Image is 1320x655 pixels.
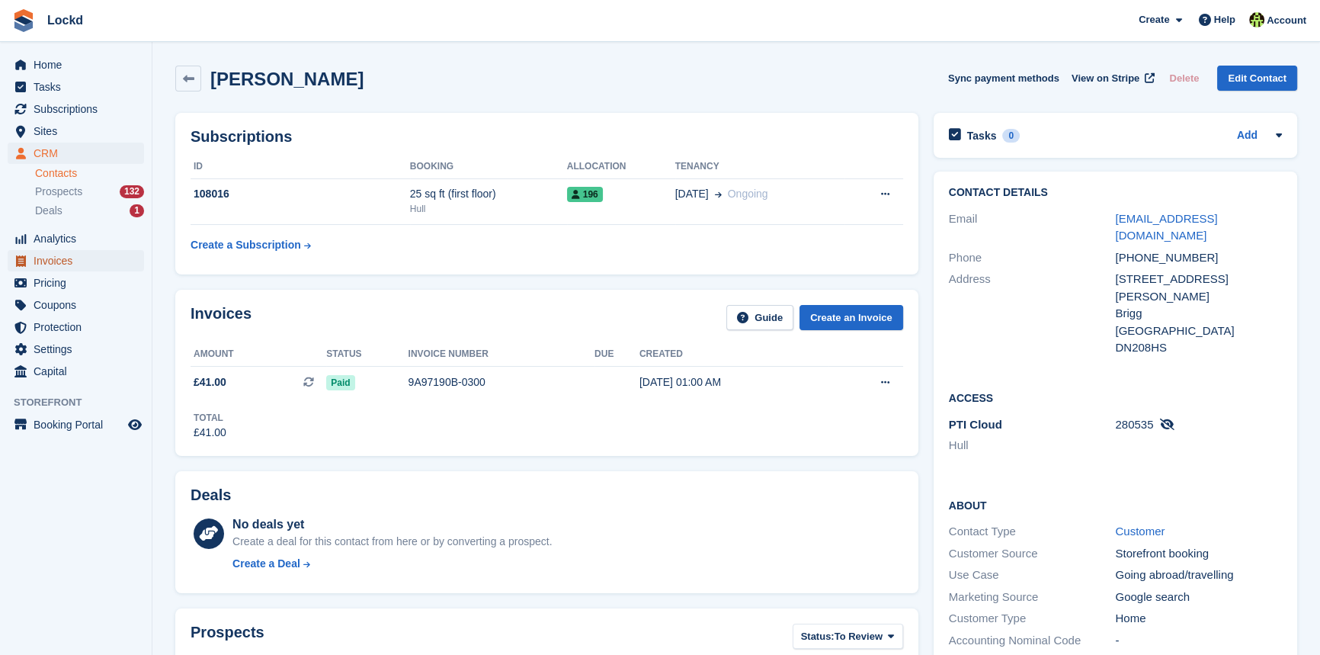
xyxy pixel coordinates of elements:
span: Analytics [34,228,125,249]
span: Booking Portal [34,414,125,435]
th: Amount [191,342,326,367]
span: Create [1139,12,1169,27]
span: Invoices [34,250,125,271]
span: Deals [35,204,62,218]
a: Preview store [126,416,144,434]
div: 9A97190B-0300 [408,374,594,390]
span: Ongoing [728,188,768,200]
span: Pricing [34,272,125,294]
div: 108016 [191,186,410,202]
button: Delete [1163,66,1205,91]
span: Subscriptions [34,98,125,120]
span: [DATE] [675,186,709,202]
div: Customer Source [949,545,1116,563]
th: Invoice number [408,342,594,367]
div: 132 [120,185,144,198]
span: 280535 [1115,418,1153,431]
a: Create a Deal [232,556,552,572]
div: Hull [410,202,567,216]
img: stora-icon-8386f47178a22dfd0bd8f6a31ec36ba5ce8667c1dd55bd0f319d3a0aa187defe.svg [12,9,35,32]
a: Customer [1115,525,1165,538]
div: Create a Deal [232,556,300,572]
span: £41.00 [194,374,226,390]
div: Address [949,271,1116,357]
span: Capital [34,361,125,382]
span: 196 [567,187,603,202]
div: Brigg [1115,305,1282,323]
a: [EMAIL_ADDRESS][DOMAIN_NAME] [1115,212,1217,242]
a: menu [8,414,144,435]
div: No deals yet [232,515,552,534]
a: menu [8,361,144,382]
button: Status: To Review [793,624,903,649]
h2: Contact Details [949,187,1282,199]
a: Prospects 132 [35,184,144,200]
div: 25 sq ft (first floor) [410,186,567,202]
span: Home [34,54,125,75]
a: Deals 1 [35,203,144,219]
a: Guide [726,305,793,330]
span: Tasks [34,76,125,98]
h2: Prospects [191,624,264,652]
div: Google search [1115,589,1282,606]
div: 1 [130,204,144,217]
span: To Review [835,629,883,644]
div: [DATE] 01:00 AM [639,374,829,390]
a: Lockd [41,8,89,33]
a: menu [8,143,144,164]
a: menu [8,272,144,294]
h2: Tasks [967,129,997,143]
div: Create a deal for this contact from here or by converting a prospect. [232,534,552,550]
h2: [PERSON_NAME] [210,69,364,89]
div: 0 [1002,129,1020,143]
th: Tenancy [675,155,845,179]
span: Account [1267,13,1306,28]
span: View on Stripe [1072,71,1139,86]
h2: Invoices [191,305,252,330]
a: Contacts [35,166,144,181]
a: menu [8,228,144,249]
a: menu [8,339,144,360]
th: Booking [410,155,567,179]
div: Create a Subscription [191,237,301,253]
a: menu [8,250,144,271]
div: DN208HS [1115,339,1282,357]
div: Accounting Nominal Code [949,632,1116,650]
a: Create a Subscription [191,231,311,259]
span: Prospects [35,185,82,199]
li: Hull [949,437,1116,454]
th: Created [639,342,829,367]
span: Status: [801,629,835,644]
a: menu [8,120,144,142]
th: Status [326,342,408,367]
div: Email [949,210,1116,245]
div: Use Case [949,567,1116,584]
a: menu [8,294,144,316]
div: Phone [949,249,1116,267]
button: Sync payment methods [948,66,1059,91]
div: - [1115,632,1282,650]
div: Marketing Source [949,589,1116,606]
th: Allocation [567,155,675,179]
div: [STREET_ADDRESS][PERSON_NAME] [1115,271,1282,305]
div: Contact Type [949,523,1116,541]
a: View on Stripe [1065,66,1158,91]
a: Create an Invoice [799,305,903,330]
h2: Subscriptions [191,128,903,146]
h2: About [949,497,1282,512]
a: menu [8,316,144,338]
a: Edit Contact [1217,66,1297,91]
span: Storefront [14,395,152,410]
div: Storefront booking [1115,545,1282,563]
img: Jamie Budding [1249,12,1264,27]
th: ID [191,155,410,179]
a: menu [8,54,144,75]
th: Due [594,342,639,367]
span: PTI Cloud [949,418,1002,431]
span: CRM [34,143,125,164]
h2: Deals [191,486,231,504]
div: Total [194,411,226,425]
span: Help [1214,12,1235,27]
span: Coupons [34,294,125,316]
span: Paid [326,375,354,390]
